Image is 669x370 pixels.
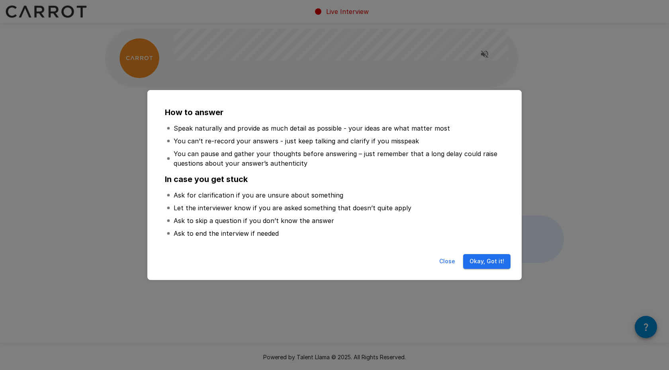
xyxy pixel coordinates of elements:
button: Close [434,254,460,269]
p: Speak naturally and provide as much detail as possible - your ideas are what matter most [174,123,450,133]
p: You can pause and gather your thoughts before answering – just remember that a long delay could r... [174,149,503,168]
p: Ask to skip a question if you don’t know the answer [174,216,334,225]
button: Okay, Got it! [463,254,511,269]
b: In case you get stuck [165,174,248,184]
p: Ask to end the interview if needed [174,229,279,238]
p: You can’t re-record your answers - just keep talking and clarify if you misspeak [174,136,419,146]
b: How to answer [165,108,223,117]
p: Let the interviewer know if you are asked something that doesn’t quite apply [174,203,411,213]
p: Ask for clarification if you are unsure about something [174,190,343,200]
